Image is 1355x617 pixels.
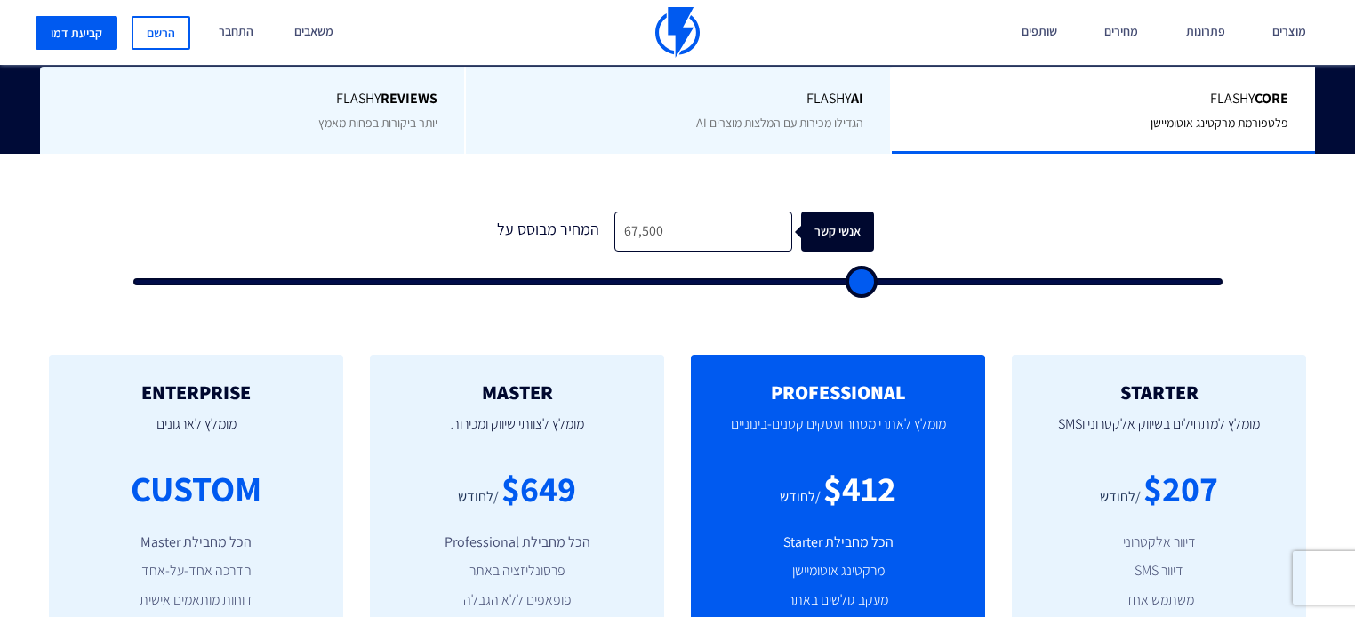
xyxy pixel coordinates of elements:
[1038,403,1279,463] p: מומלץ למתחילים בשיווק אלקטרוני וSMS
[131,463,261,514] div: CUSTOM
[814,212,887,252] div: אנשי קשר
[397,381,637,403] h2: MASTER
[318,115,437,131] span: יותר ביקורות בפחות מאמץ
[132,16,190,50] a: הרשם
[696,115,863,131] span: הגדילו מכירות עם המלצות מוצרים AI
[397,590,637,611] li: פופאפים ללא הגבלה
[1038,590,1279,611] li: משתמש אחד
[76,403,317,463] p: מומלץ לארגונים
[397,533,637,553] li: הכל מחבילת Professional
[381,89,437,108] b: REVIEWS
[481,212,614,252] div: המחיר מבוסס על
[718,590,958,611] li: מעקב גולשים באתר
[1038,561,1279,581] li: דיוור SMS
[1038,533,1279,553] li: דיוור אלקטרוני
[1143,463,1218,514] div: $207
[918,89,1288,109] span: Flashy
[493,89,862,109] span: Flashy
[76,533,317,553] li: הכל מחבילת Master
[76,381,317,403] h2: ENTERPRISE
[76,561,317,581] li: הדרכה אחד-על-אחד
[718,403,958,463] p: מומלץ לאתרי מסחר ועסקים קטנים-בינוניים
[851,89,863,108] b: AI
[1100,487,1141,508] div: /לחודש
[1151,115,1288,131] span: פלטפורמת מרקטינג אוטומיישן
[823,463,896,514] div: $412
[458,487,499,508] div: /לחודש
[780,487,821,508] div: /לחודש
[67,89,438,109] span: Flashy
[718,561,958,581] li: מרקטינג אוטומיישן
[397,561,637,581] li: פרסונליזציה באתר
[397,403,637,463] p: מומלץ לצוותי שיווק ומכירות
[76,590,317,611] li: דוחות מותאמים אישית
[718,533,958,553] li: הכל מחבילת Starter
[1038,381,1279,403] h2: STARTER
[1255,89,1288,108] b: Core
[718,381,958,403] h2: PROFESSIONAL
[501,463,576,514] div: $649
[36,16,117,50] a: קביעת דמו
